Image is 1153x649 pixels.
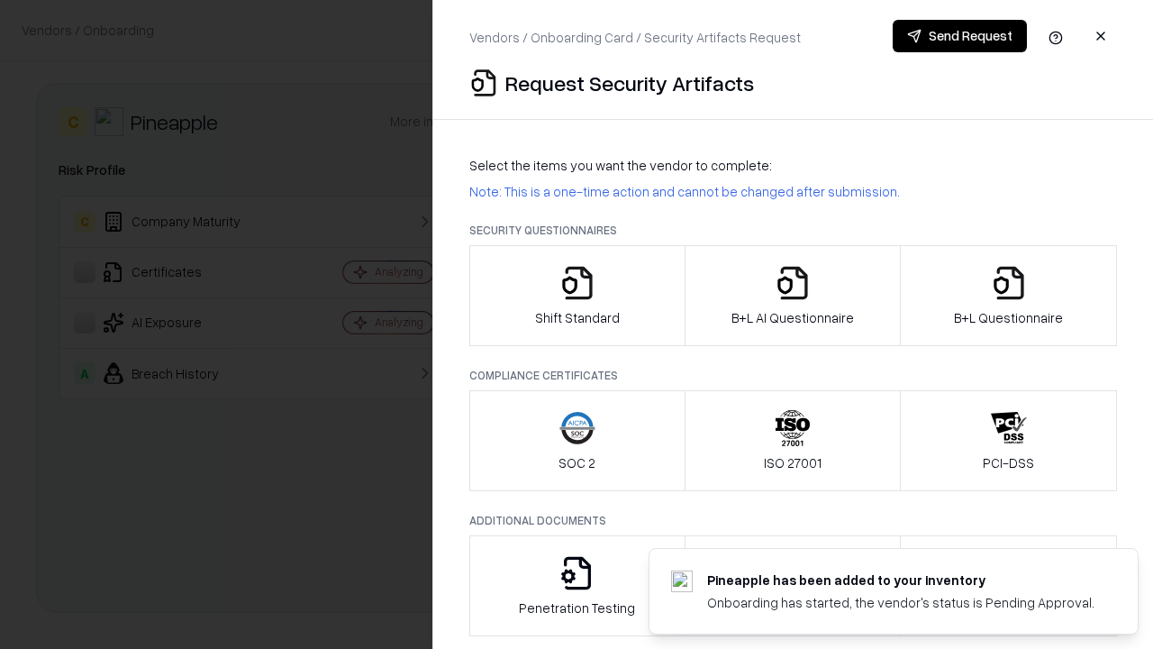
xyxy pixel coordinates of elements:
p: Request Security Artifacts [505,69,754,97]
div: Pineapple has been added to your inventory [707,571,1094,590]
p: ISO 27001 [764,453,822,472]
p: Security Questionnaires [469,223,1117,238]
button: Send Request [893,20,1027,52]
p: Select the items you want the vendor to complete: [469,156,1117,175]
button: Privacy Policy [685,535,902,636]
p: Shift Standard [535,308,620,327]
p: Penetration Testing [519,599,635,617]
button: SOC 2 [469,390,685,491]
p: SOC 2 [558,453,595,472]
p: Additional Documents [469,513,1117,528]
button: B+L AI Questionnaire [685,245,902,346]
p: Compliance Certificates [469,368,1117,383]
p: B+L AI Questionnaire [731,308,854,327]
div: Onboarding has started, the vendor's status is Pending Approval. [707,593,1094,612]
button: Shift Standard [469,245,685,346]
button: B+L Questionnaire [900,245,1117,346]
p: Note: This is a one-time action and cannot be changed after submission. [469,182,1117,201]
p: Vendors / Onboarding Card / Security Artifacts Request [469,28,801,47]
p: PCI-DSS [983,453,1034,472]
p: B+L Questionnaire [954,308,1063,327]
button: Data Processing Agreement [900,535,1117,636]
button: PCI-DSS [900,390,1117,491]
button: Penetration Testing [469,535,685,636]
img: pineappleenergy.com [671,571,693,592]
button: ISO 27001 [685,390,902,491]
